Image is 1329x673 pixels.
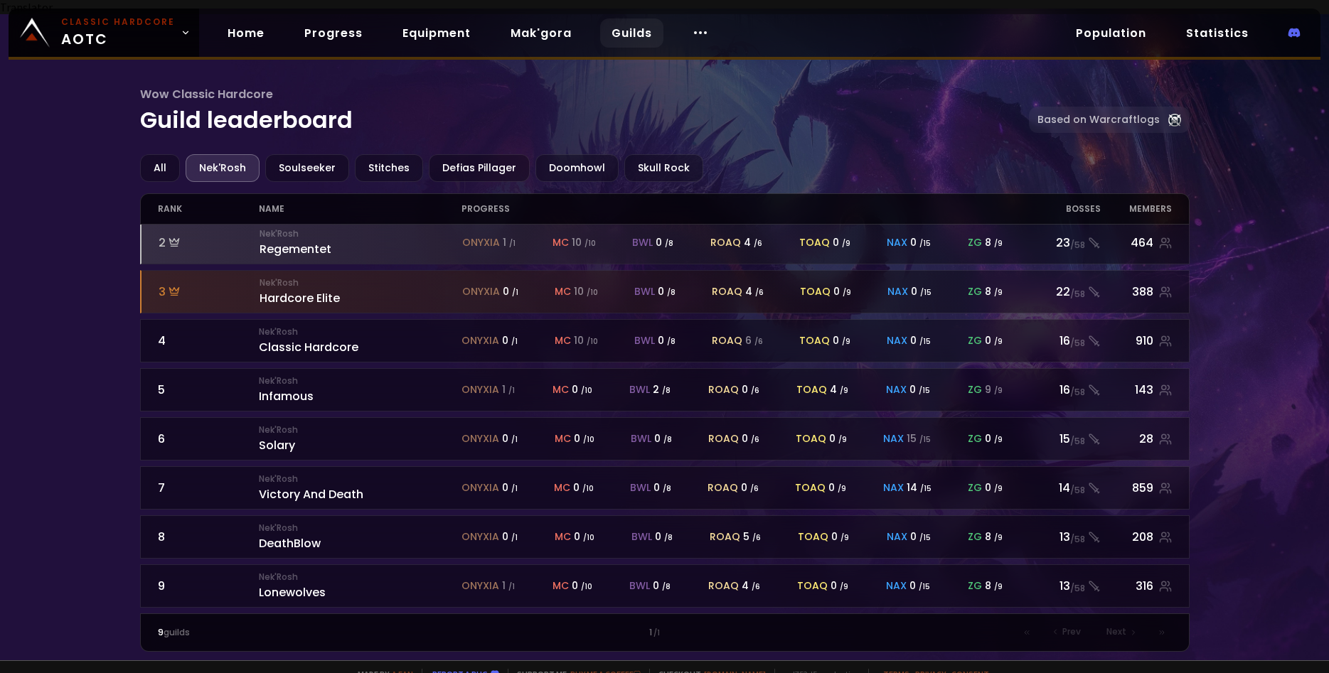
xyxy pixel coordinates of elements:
[259,375,461,405] div: Infamous
[994,238,1003,249] small: / 9
[1101,381,1172,399] div: 143
[741,480,759,495] div: 0
[994,385,1003,396] small: / 9
[919,581,930,592] small: / 15
[411,626,918,639] div: 1
[708,480,738,495] span: roaq
[1020,283,1101,301] div: 22
[909,578,930,593] div: 0
[259,473,461,503] div: Victory And Death
[968,284,982,299] span: zg
[587,287,598,298] small: / 10
[799,235,830,250] span: toaq
[994,287,1003,298] small: / 9
[503,235,516,250] div: 1
[752,581,760,592] small: / 6
[662,385,671,396] small: / 8
[1020,528,1101,546] div: 13
[158,528,260,546] div: 8
[573,480,594,495] div: 0
[798,529,828,544] span: toaq
[1020,194,1101,224] div: Bosses
[909,382,930,397] div: 0
[708,382,739,397] span: roaq
[1070,484,1085,497] small: / 58
[910,333,931,348] div: 0
[1101,234,1172,252] div: 464
[259,424,461,436] small: Nek'Rosh
[750,483,759,494] small: / 6
[742,578,760,593] div: 4
[555,431,571,446] span: mc
[259,571,461,601] div: Lonewolves
[140,319,1190,362] a: 4Nek'RoshClassic Hardcoreonyxia 0 /1mc 10 /10bwl 0 /8roaq 6 /6toaq 0 /9nax 0 /15zg 0 /916/58910
[1070,337,1085,350] small: / 58
[708,578,739,593] span: roaq
[662,581,671,592] small: / 8
[712,333,742,348] span: roaq
[502,578,515,593] div: 1
[582,483,594,494] small: / 10
[629,578,650,593] span: bwl
[140,515,1190,559] a: 8Nek'RoshDeathBlowonyxia 0 /1mc 0 /10bwl 0 /8roaq 5 /6toaq 0 /9nax 0 /15zg 8 /913/58208
[1070,386,1085,399] small: / 58
[842,238,850,249] small: / 9
[259,522,461,534] small: Nek'Rosh
[265,154,349,182] div: Soulseeker
[260,227,462,258] div: Regementet
[1020,577,1101,595] div: 13
[840,385,848,396] small: / 9
[920,287,932,298] small: / 15
[994,483,1003,494] small: / 9
[511,434,518,445] small: / 1
[1101,577,1172,595] div: 316
[985,578,1003,593] div: 8
[1168,114,1181,126] img: Warcraftlog
[745,333,763,348] div: 6
[745,284,764,299] div: 4
[583,434,594,445] small: / 10
[259,473,461,485] small: Nek'Rosh
[461,431,499,446] span: onyxia
[755,287,764,298] small: / 6
[259,571,461,583] small: Nek'Rosh
[508,385,515,396] small: / 1
[667,336,676,347] small: / 8
[1020,332,1101,350] div: 16
[355,154,423,182] div: Stitches
[581,385,592,396] small: / 10
[158,626,164,638] span: 9
[158,430,260,448] div: 6
[985,382,1003,397] div: 9
[1029,107,1190,133] a: Based on Warcraftlogs
[632,235,653,250] span: bwl
[667,287,676,298] small: / 8
[886,578,907,593] span: nax
[754,336,763,347] small: / 6
[140,85,1029,137] h1: Guild leaderboard
[259,375,461,387] small: Nek'Rosh
[461,194,1019,224] div: progress
[754,238,762,249] small: / 6
[840,581,848,592] small: / 9
[887,333,907,348] span: nax
[140,417,1190,461] a: 6Nek'RoshSolaryonyxia 0 /1mc 0 /10bwl 0 /8roaq 0 /6toaq 0 /9nax 15 /15zg 0 /915/5828
[1070,239,1085,252] small: / 58
[260,276,462,307] div: Hardcore Elite
[920,483,932,494] small: / 15
[1101,479,1172,497] div: 859
[502,382,515,397] div: 1
[664,532,673,543] small: / 8
[910,235,931,250] div: 0
[634,284,655,299] span: bwl
[886,382,907,397] span: nax
[1062,625,1081,638] span: Prev
[1101,194,1172,224] div: members
[554,480,570,495] span: mc
[653,578,671,593] div: 0
[833,235,850,250] div: 0
[843,287,851,298] small: / 9
[663,434,672,445] small: / 8
[216,18,276,48] a: Home
[883,431,904,446] span: nax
